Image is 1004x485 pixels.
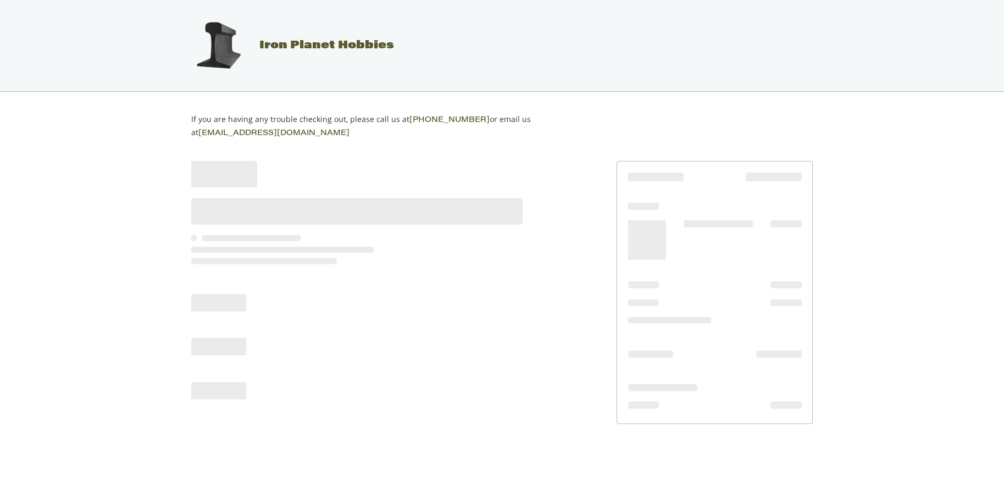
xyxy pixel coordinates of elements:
img: Iron Planet Hobbies [191,18,246,73]
p: If you are having any trouble checking out, please call us at or email us at [191,113,565,140]
a: Iron Planet Hobbies [180,40,394,51]
a: [EMAIL_ADDRESS][DOMAIN_NAME] [198,130,350,137]
span: Iron Planet Hobbies [259,40,394,51]
a: [PHONE_NUMBER] [409,116,490,124]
